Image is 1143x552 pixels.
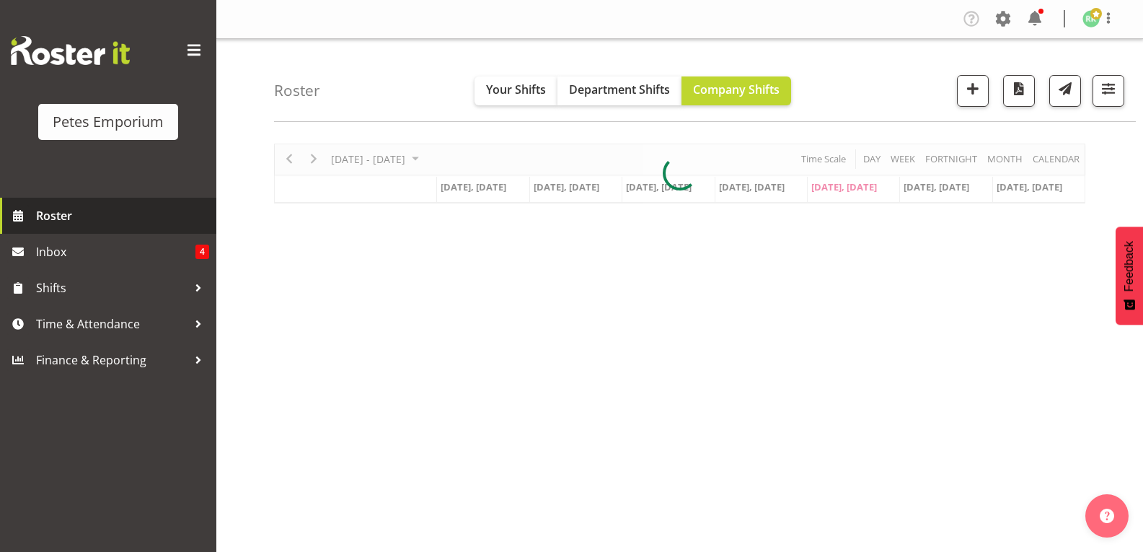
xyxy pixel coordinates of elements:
button: Download a PDF of the roster according to the set date range. [1003,75,1035,107]
span: Inbox [36,241,195,263]
button: Department Shifts [557,76,681,105]
span: 4 [195,245,209,259]
button: Your Shifts [475,76,557,105]
span: Your Shifts [486,82,546,97]
span: Roster [36,205,209,227]
span: Time & Attendance [36,313,187,335]
button: Feedback - Show survey [1116,227,1143,325]
img: Rosterit website logo [11,36,130,65]
span: Company Shifts [693,82,780,97]
button: Add a new shift [957,75,989,107]
button: Company Shifts [681,76,791,105]
div: Petes Emporium [53,111,164,133]
img: help-xxl-2.png [1100,509,1114,523]
span: Finance & Reporting [36,349,187,371]
img: ruth-robertson-taylor722.jpg [1082,10,1100,27]
h4: Roster [274,82,320,99]
span: Shifts [36,277,187,299]
span: Feedback [1123,241,1136,292]
button: Filter Shifts [1093,75,1124,107]
button: Send a list of all shifts for the selected filtered period to all rostered employees. [1049,75,1081,107]
span: Department Shifts [569,82,670,97]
